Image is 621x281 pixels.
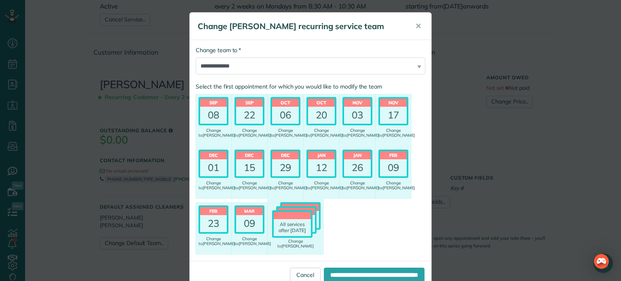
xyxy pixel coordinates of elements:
div: Change to [270,181,300,190]
span: [PERSON_NAME] [281,243,314,249]
header: Dec [272,151,299,159]
h5: Change [PERSON_NAME] recurring service team [198,21,404,32]
div: All services after [DATE] [274,219,311,236]
span: [PERSON_NAME] [346,185,379,190]
div: 23 [200,215,227,232]
span: [PERSON_NAME] [203,133,235,138]
header: Mar [236,207,263,215]
header: Feb [380,151,407,159]
div: Change to [234,181,264,190]
div: 22 [236,107,263,124]
div: Change to [342,181,372,190]
label: Change team to [196,46,241,54]
span: [PERSON_NAME] [203,185,235,190]
header: Feb [200,207,227,215]
div: 20 [308,107,335,124]
div: Change to [234,128,264,138]
header: Nov [344,99,371,107]
header: Oct [272,99,299,107]
span: [PERSON_NAME] [239,185,271,190]
span: [PERSON_NAME] [275,133,307,138]
div: Change to [306,181,336,190]
span: [PERSON_NAME] [310,185,343,190]
div: Change to [270,239,321,249]
header: Dec [236,151,263,159]
div: 09 [236,215,263,232]
span: [PERSON_NAME] [382,133,415,138]
div: 08 [200,107,227,124]
div: Change to [199,181,228,190]
div: Change to [306,128,336,138]
div: 09 [380,159,407,176]
span: [PERSON_NAME] [239,241,271,246]
div: Change to [342,128,372,138]
header: Jan [308,151,335,159]
div: 15 [236,159,263,176]
div: 29 [272,159,299,176]
header: Jan [344,151,371,159]
div: 12 [308,159,335,176]
label: Select the first appointment for which you would like to modify the team [196,82,425,91]
span: [PERSON_NAME] [382,185,415,190]
div: 17 [380,107,407,124]
span: [PERSON_NAME] [203,241,235,246]
header: Sep [236,99,263,107]
header: Nov [380,99,407,107]
div: 06 [272,107,299,124]
span: [PERSON_NAME] [239,133,271,138]
span: [PERSON_NAME] [275,185,307,190]
header: Oct [308,99,335,107]
div: 03 [344,107,371,124]
header: Sep [200,99,227,107]
span: [PERSON_NAME] [346,133,379,138]
div: 26 [344,159,371,176]
div: Change to [199,128,228,138]
div: Change to [270,128,300,138]
header: Dec [200,151,227,159]
div: 01 [200,159,227,176]
div: Change to [378,128,408,138]
span: [PERSON_NAME] [310,133,343,138]
div: Change to [199,237,228,246]
div: Change to [234,237,264,246]
span: ✕ [415,21,421,31]
div: Change to [378,181,408,190]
